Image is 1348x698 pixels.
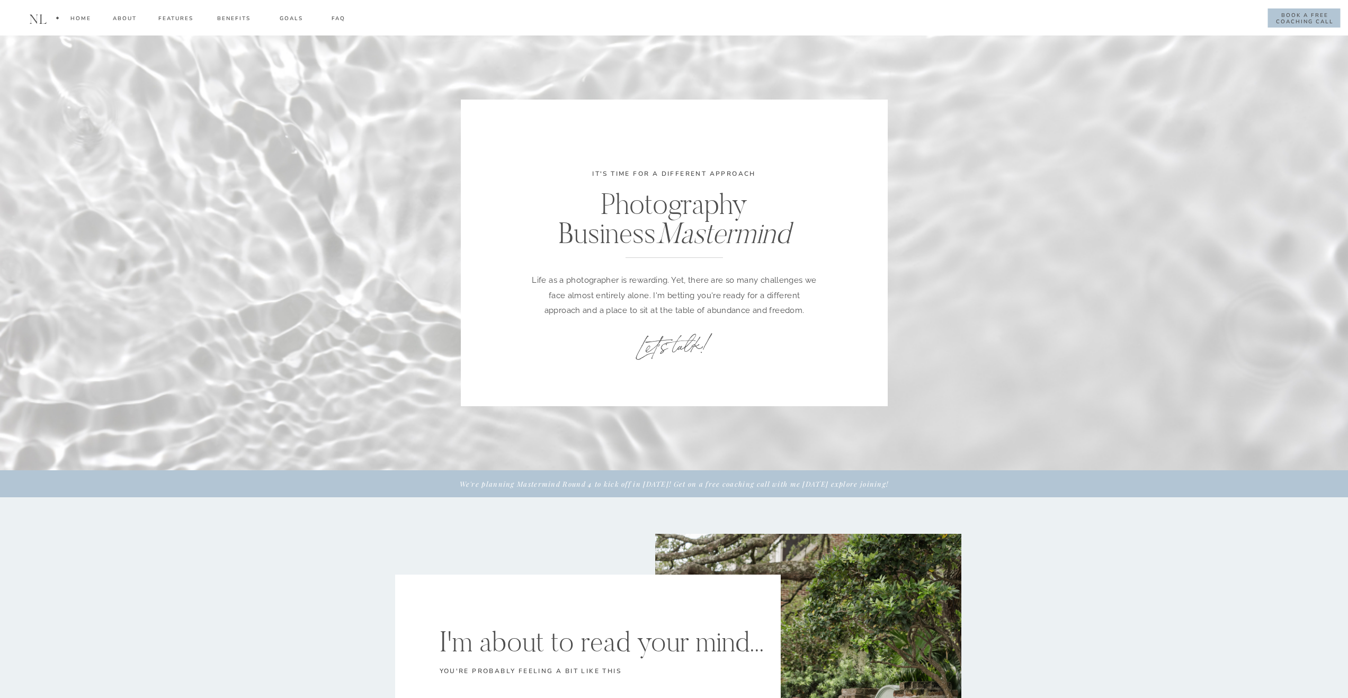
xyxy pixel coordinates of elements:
[530,273,819,315] h3: Life as a photographer is rewarding. Yet, there are so many challenges we face almost entirely al...
[520,190,829,243] p: Photography Business
[331,14,346,26] a: FAQ
[440,666,745,676] p: you're probably feeling a bit like this
[444,479,904,489] nav: We're planning Mastermind Round 4 to kick off in [DATE]! Get on a free coaching call with me [DAT...
[112,14,137,26] a: about
[158,14,194,26] a: FEATURES
[1275,12,1334,25] a: book a free coaching call
[656,214,790,252] i: Mastermind
[215,14,252,26] a: Benefits
[273,14,310,26] a: goals
[552,169,797,198] h3: it's time for a different approach
[585,325,763,363] a: Let's talk!
[440,627,771,676] h2: I'm about to read your mind...
[70,14,91,26] a: Home
[26,12,50,27] h1: nl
